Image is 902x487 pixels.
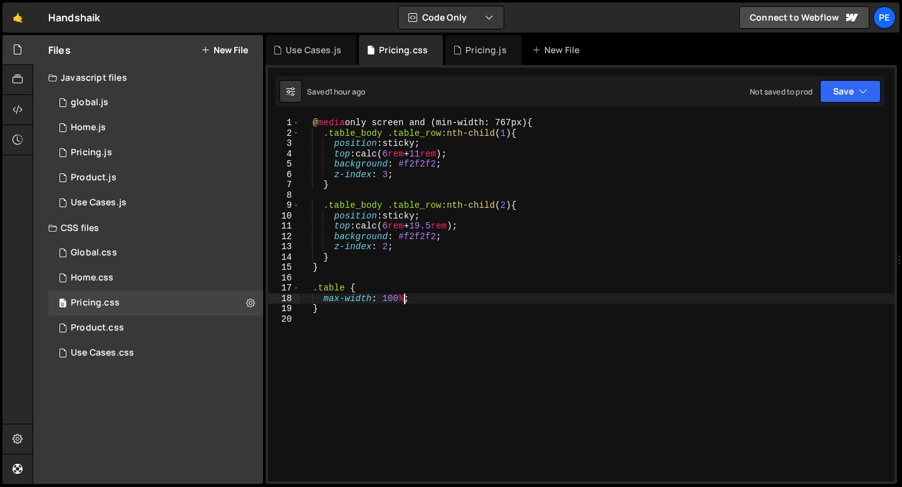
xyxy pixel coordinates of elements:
[268,170,300,180] div: 6
[48,240,263,265] div: 16572/45138.css
[532,44,584,56] div: New File
[268,294,300,304] div: 18
[48,140,263,165] div: 16572/45430.js
[48,290,263,315] div: 16572/45431.css
[33,215,263,240] div: CSS files
[286,44,341,56] div: Use Cases.js
[750,86,812,97] div: Not saved to prod
[398,6,504,29] button: Code Only
[48,43,71,57] h2: Files
[268,190,300,201] div: 8
[71,172,117,183] div: Product.js
[268,138,300,149] div: 3
[71,322,124,334] div: Product.css
[48,190,263,215] div: 16572/45332.js
[33,65,263,90] div: Javascript files
[820,80,881,103] button: Save
[48,10,100,25] div: Handshaik
[71,247,117,259] div: Global.css
[201,45,248,55] button: New File
[268,283,300,294] div: 17
[268,232,300,242] div: 12
[329,86,366,97] div: 1 hour ago
[268,200,300,211] div: 9
[268,242,300,252] div: 13
[268,252,300,263] div: 14
[307,86,365,97] div: Saved
[739,6,869,29] a: Connect to Webflow
[268,304,300,314] div: 19
[268,180,300,190] div: 7
[268,211,300,222] div: 10
[3,3,33,33] a: 🤙
[48,115,263,140] div: 16572/45051.js
[268,221,300,232] div: 11
[59,299,66,309] span: 0
[873,6,896,29] a: Pe
[268,314,300,325] div: 20
[268,273,300,284] div: 16
[268,262,300,273] div: 15
[268,128,300,139] div: 2
[71,272,113,284] div: Home.css
[48,265,263,290] div: 16572/45056.css
[48,341,263,366] div: 16572/45333.css
[48,165,263,190] div: 16572/45211.js
[465,44,507,56] div: Pricing.js
[71,297,120,309] div: Pricing.css
[71,147,112,158] div: Pricing.js
[48,315,263,341] div: 16572/45330.css
[71,97,108,108] div: global.js
[71,197,127,208] div: Use Cases.js
[268,159,300,170] div: 5
[379,44,428,56] div: Pricing.css
[268,118,300,128] div: 1
[71,347,134,359] div: Use Cases.css
[268,149,300,160] div: 4
[48,90,263,115] div: 16572/45061.js
[71,122,106,133] div: Home.js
